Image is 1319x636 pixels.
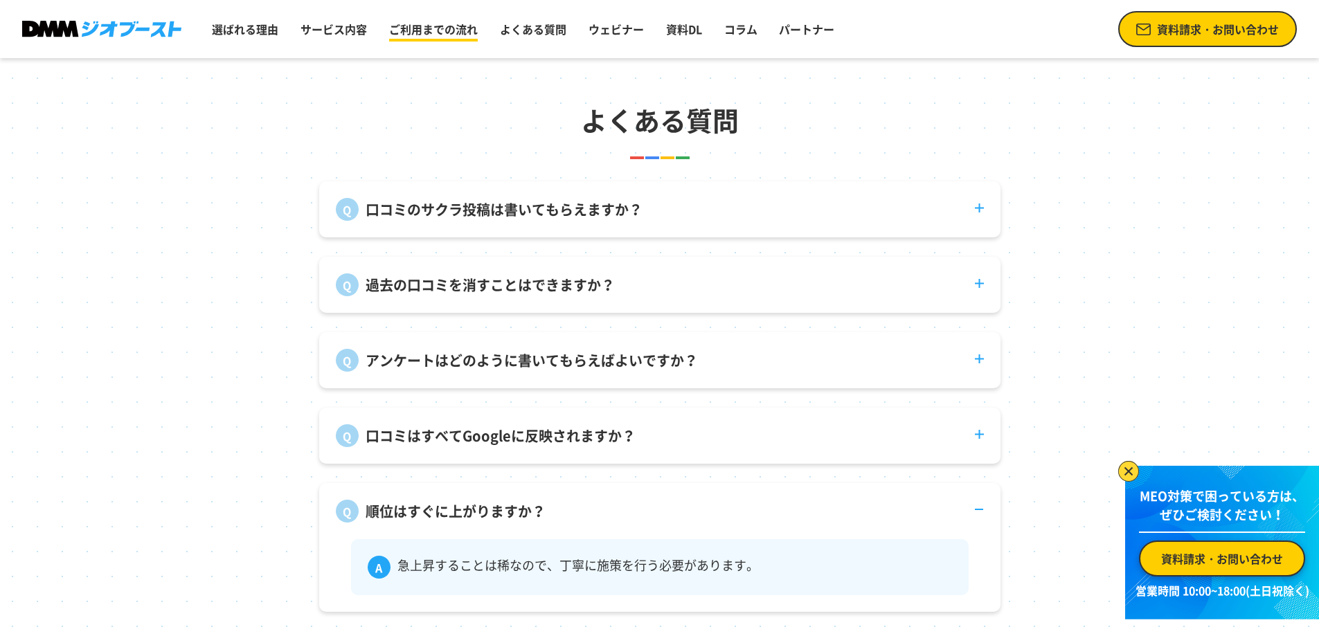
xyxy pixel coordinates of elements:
p: 口コミはすべてGoogleに反映されますか？ [366,426,636,446]
img: DMMジオブースト [22,21,181,38]
a: コラム [719,15,763,43]
a: 資料DL [661,15,708,43]
p: 順位はすぐに上がりますか？ [366,501,546,522]
a: 資料請求・お問い合わせ [1118,11,1297,47]
p: 過去の口コミを消すことはできますか？ [366,275,615,296]
a: 選ばれる理由 [206,15,284,43]
span: 資料請求・お問い合わせ [1161,550,1283,567]
a: よくある質問 [494,15,572,43]
a: サービス内容 [295,15,373,43]
img: バナーを閉じる [1118,461,1139,482]
p: 口コミのサクラ投稿は書いてもらえますか？ [366,199,643,220]
p: 急上昇することは稀なので、丁寧に施策を行う必要があります。 [397,556,759,579]
a: 資料請求・お問い合わせ [1139,540,1305,576]
a: パートナー [773,15,840,43]
p: 営業時間 10:00~18:00(土日祝除く) [1133,582,1311,599]
a: ご利用までの流れ [384,15,483,43]
p: アンケートはどのように書いてもらえばよいですか？ [366,350,698,371]
a: ウェビナー [583,15,649,43]
span: 資料請求・お問い合わせ [1157,21,1279,37]
p: MEO対策で困っている方は、 ぜひご検討ください！ [1139,487,1305,533]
